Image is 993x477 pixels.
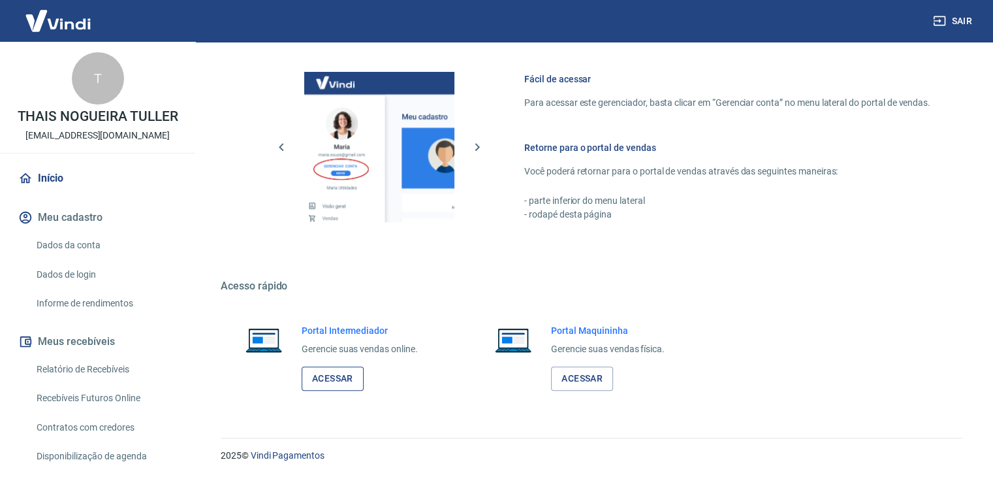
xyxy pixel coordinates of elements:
a: Acessar [302,367,364,391]
button: Meus recebíveis [16,327,180,356]
p: Você poderá retornar para o portal de vendas através das seguintes maneiras: [524,165,930,178]
p: Para acessar este gerenciador, basta clicar em “Gerenciar conta” no menu lateral do portal de ven... [524,96,930,110]
a: Dados de login [31,261,180,288]
h6: Portal Intermediador [302,324,418,337]
a: Vindi Pagamentos [251,450,324,461]
a: Dados da conta [31,232,180,259]
h6: Retorne para o portal de vendas [524,141,930,154]
a: Início [16,164,180,193]
a: Relatório de Recebíveis [31,356,180,383]
p: - rodapé desta página [524,208,930,222]
img: Imagem de um notebook aberto [486,324,541,355]
img: Imagem da dashboard mostrando o botão de gerenciar conta na sidebar no lado esquerdo [304,72,454,222]
img: Imagem de um notebook aberto [236,324,291,355]
a: Informe de rendimentos [31,290,180,317]
img: Vindi [16,1,101,41]
h5: Acesso rápido [221,280,962,293]
h6: Fácil de acessar [524,73,930,86]
div: T [72,52,124,105]
h6: Portal Maquininha [551,324,665,337]
p: [EMAIL_ADDRESS][DOMAIN_NAME] [25,129,170,142]
a: Disponibilização de agenda [31,443,180,470]
button: Meu cadastro [16,203,180,232]
p: 2025 © [221,449,962,463]
p: Gerencie suas vendas física. [551,342,665,356]
p: THAIS NOGUEIRA TULLER [18,110,178,123]
a: Contratos com credores [31,414,180,441]
p: Gerencie suas vendas online. [302,342,418,356]
button: Sair [930,9,977,33]
p: - parte inferior do menu lateral [524,194,930,208]
a: Recebíveis Futuros Online [31,385,180,412]
a: Acessar [551,367,613,391]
